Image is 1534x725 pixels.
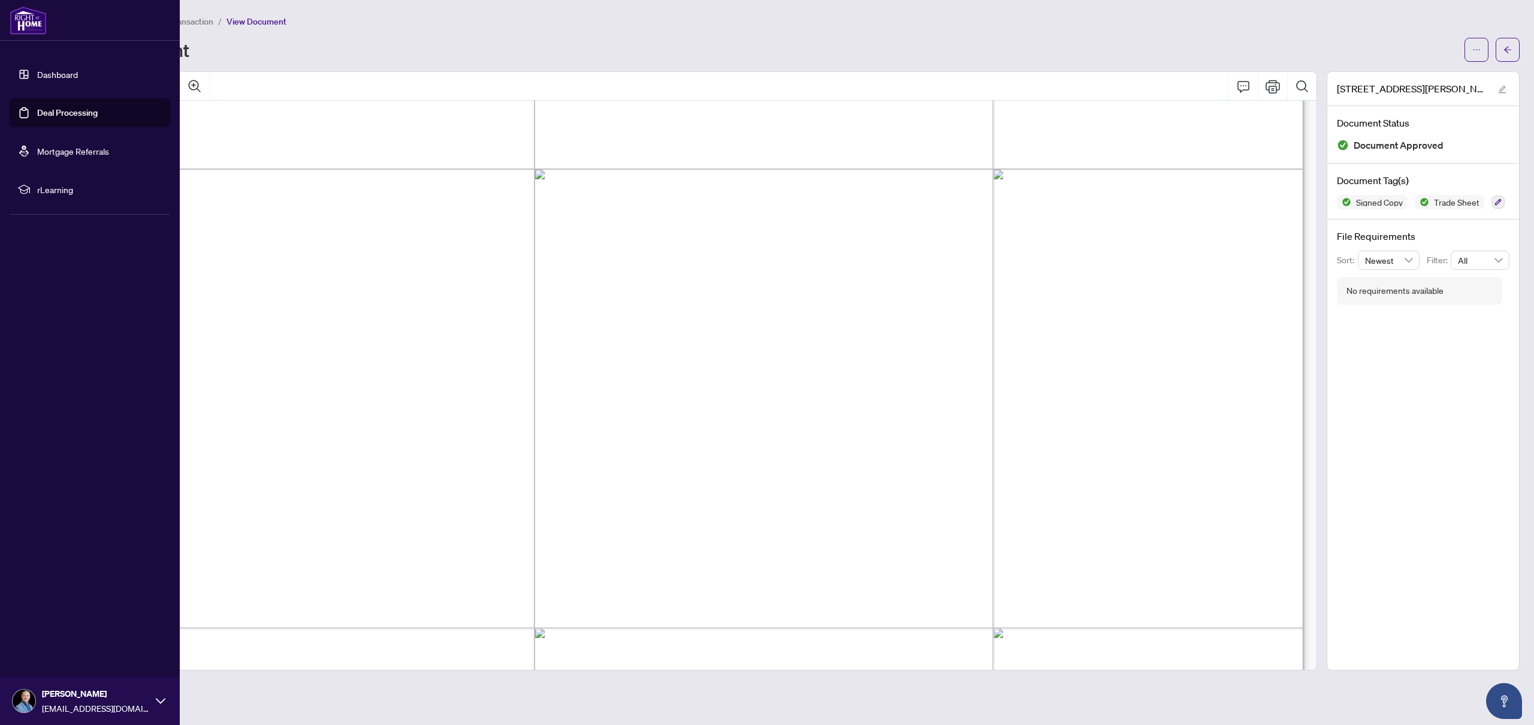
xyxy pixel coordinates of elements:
[42,702,150,715] span: [EMAIL_ADDRESS][DOMAIN_NAME]
[1346,284,1444,297] div: No requirements available
[1429,198,1484,206] span: Trade Sheet
[37,69,78,80] a: Dashboard
[1503,46,1512,54] span: arrow-left
[42,687,150,700] span: [PERSON_NAME]
[1365,251,1413,269] span: Newest
[37,146,109,157] a: Mortgage Referrals
[1337,82,1487,96] span: [STREET_ADDRESS][PERSON_NAME] - trade sheet - [PERSON_NAME] to Review 1.pdf
[1337,173,1509,188] h4: Document Tag(s)
[1337,229,1509,243] h4: File Requirements
[10,6,47,35] img: logo
[218,14,222,28] li: /
[227,16,286,27] span: View Document
[1354,137,1444,154] span: Document Approved
[149,16,213,27] span: View Transaction
[1498,85,1506,94] span: edit
[1458,251,1502,269] span: All
[1415,195,1429,209] img: Status Icon
[1351,198,1408,206] span: Signed Copy
[1337,254,1358,267] p: Sort:
[37,107,98,118] a: Deal Processing
[1486,683,1522,719] button: Open asap
[1337,195,1351,209] img: Status Icon
[1337,139,1349,151] img: Document Status
[13,690,35,712] img: Profile Icon
[37,183,162,196] span: rLearning
[1427,254,1451,267] p: Filter:
[1472,46,1481,54] span: ellipsis
[1337,116,1509,130] h4: Document Status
